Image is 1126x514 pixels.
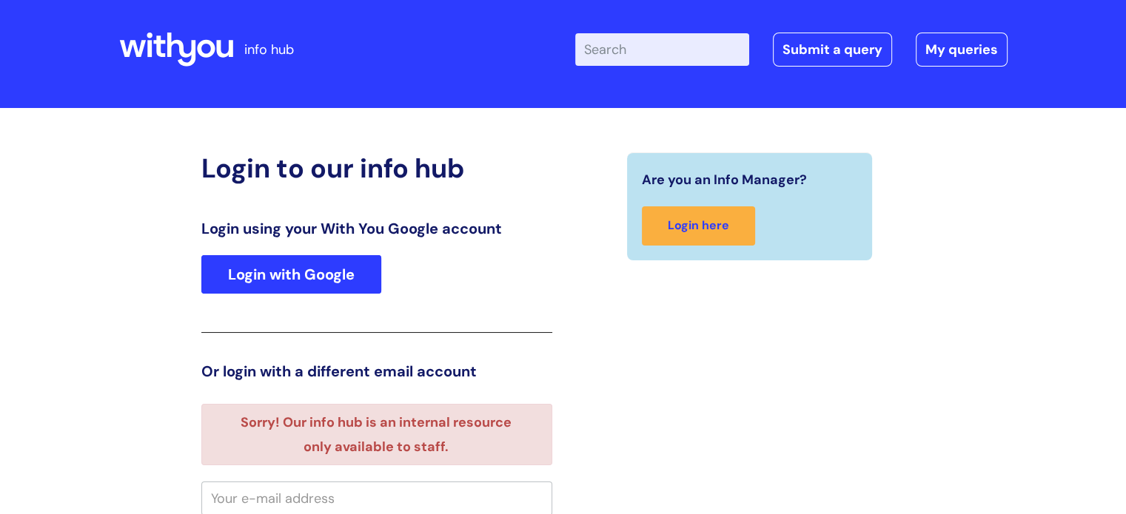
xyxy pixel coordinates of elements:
[642,206,755,246] a: Login here
[201,255,381,294] a: Login with Google
[201,220,552,237] h3: Login using your With You Google account
[227,410,526,459] li: Sorry! Our info hub is an internal resource only available to staff.
[773,33,892,67] a: Submit a query
[201,152,552,184] h2: Login to our info hub
[916,33,1008,67] a: My queries
[642,168,807,192] span: Are you an Info Manager?
[244,38,294,61] p: info hub
[575,33,749,66] input: Search
[201,362,552,380] h3: Or login with a different email account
